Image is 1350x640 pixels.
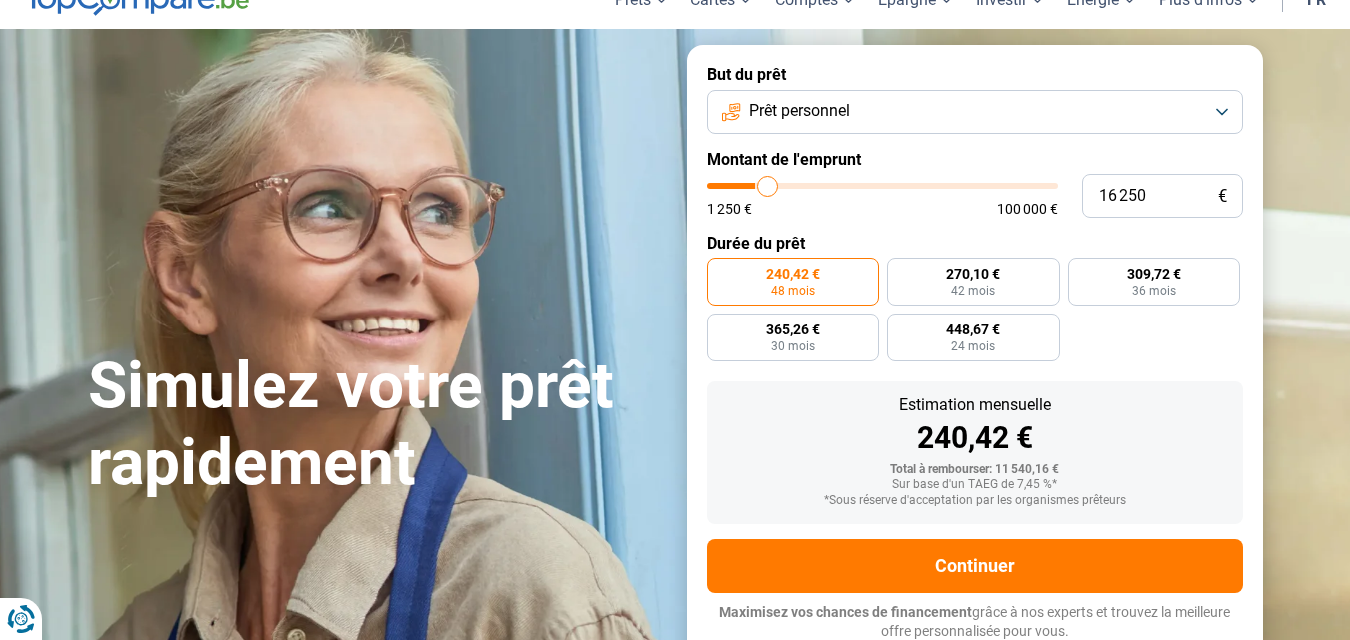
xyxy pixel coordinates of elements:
[707,90,1243,134] button: Prêt personnel
[771,340,815,352] span: 30 mois
[946,267,1000,281] span: 270,10 €
[766,322,820,336] span: 365,26 €
[707,539,1243,593] button: Continuer
[749,100,850,122] span: Prêt personnel
[951,285,995,297] span: 42 mois
[88,348,664,502] h1: Simulez votre prêt rapidement
[951,340,995,352] span: 24 mois
[719,604,972,620] span: Maximisez vos chances de financement
[946,322,1000,336] span: 448,67 €
[723,478,1227,492] div: Sur base d'un TAEG de 7,45 %*
[1218,188,1227,205] span: €
[723,423,1227,453] div: 240,42 €
[766,267,820,281] span: 240,42 €
[707,150,1243,169] label: Montant de l'emprunt
[1132,285,1176,297] span: 36 mois
[723,397,1227,413] div: Estimation mensuelle
[707,234,1243,253] label: Durée du prêt
[771,285,815,297] span: 48 mois
[997,202,1058,216] span: 100 000 €
[723,463,1227,477] div: Total à rembourser: 11 540,16 €
[707,65,1243,84] label: But du prêt
[707,202,752,216] span: 1 250 €
[1127,267,1181,281] span: 309,72 €
[723,494,1227,508] div: *Sous réserve d'acceptation par les organismes prêteurs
